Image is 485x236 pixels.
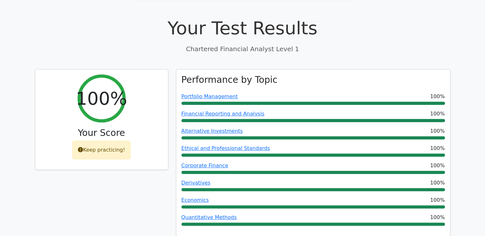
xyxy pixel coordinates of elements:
h2: 100% [76,88,127,109]
a: Quantitative Methods [181,214,237,220]
a: Derivatives [181,180,211,186]
a: Corporate Finance [181,162,228,169]
a: Financial Reporting and Analysis [181,111,264,117]
span: 100% [430,93,445,100]
span: 100% [430,145,445,152]
a: Portfolio Management [181,93,238,99]
p: Chartered Financial Analyst Level 1 [35,44,450,54]
div: Keep practicing! [72,141,130,159]
a: Ethical and Professional Standards [181,145,270,151]
a: Alternative Investments [181,128,243,134]
span: 100% [430,110,445,118]
h3: Your Score [40,128,163,138]
h3: Performance by Topic [181,75,278,85]
span: 100% [430,196,445,204]
span: 100% [430,127,445,135]
span: 100% [430,162,445,169]
h1: Your Test Results [35,17,450,39]
span: 100% [430,214,445,221]
span: 100% [430,179,445,187]
a: Economics [181,197,209,203]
